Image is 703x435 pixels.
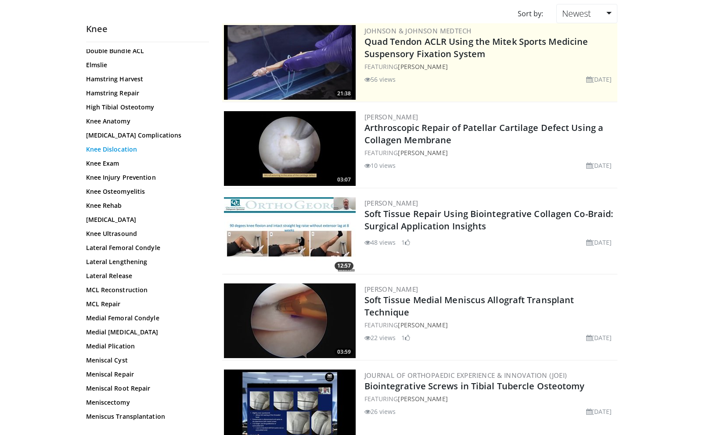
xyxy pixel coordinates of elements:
li: [DATE] [586,161,612,170]
li: 10 views [364,161,396,170]
a: Newest [556,4,617,23]
a: Medial [MEDICAL_DATA] [86,328,205,337]
img: c389617d-ce64-47fb-901c-7653e1c65084.300x170_q85_crop-smart_upscale.jpg [224,197,356,272]
a: Journal of Orthopaedic Experience & Innovation (JOEI) [364,371,567,380]
a: Knee Exam [86,159,205,168]
a: Meniscus Transplantation [86,412,205,421]
a: 03:59 [224,283,356,358]
div: Sort by: [511,4,550,23]
a: [PERSON_NAME] [364,285,418,294]
li: [DATE] [586,238,612,247]
a: [PERSON_NAME] [398,395,447,403]
a: MCL Repair [86,300,205,308]
li: 1 [401,238,410,247]
a: Meniscal Repair [86,370,205,379]
a: [PERSON_NAME] [398,149,447,157]
a: Knee Injury Prevention [86,173,205,182]
a: [PERSON_NAME] [364,112,418,121]
div: FEATURING [364,148,616,157]
a: Hamstring Harvest [86,75,205,83]
a: Soft Tissue Medial Meniscus Allograft Transplant Technique [364,294,574,318]
li: [DATE] [586,75,612,84]
a: Meniscectomy [86,398,205,407]
a: Double Bundle ACL [86,47,205,55]
li: 26 views [364,407,396,416]
li: 48 views [364,238,396,247]
a: Johnson & Johnson MedTech [364,26,472,35]
img: b78fd9da-dc16-4fd1-a89d-538d899827f1.300x170_q85_crop-smart_upscale.jpg [224,25,356,100]
a: Meniscal Root Repair [86,384,205,393]
div: FEATURING [364,394,616,403]
img: f650c521-ce23-421b-92de-5cad8312c66d.300x170_q85_crop-smart_upscale.jpg [224,111,356,186]
li: [DATE] [586,333,612,342]
span: 03:59 [335,348,353,356]
span: 12:57 [335,262,353,270]
a: Meniscal Cyst [86,356,205,365]
h2: Knee [86,23,209,35]
a: [PERSON_NAME] [398,321,447,329]
a: Knee Rehab [86,201,205,210]
a: 03:07 [224,111,356,186]
a: Knee Osteomyelitis [86,187,205,196]
a: Knee Anatomy [86,117,205,126]
a: [MEDICAL_DATA] [86,215,205,224]
div: FEATURING [364,320,616,330]
span: 21:38 [335,90,353,98]
a: 21:38 [224,25,356,100]
span: 03:07 [335,176,353,184]
a: Biointegrative Screws in Tibial Tubercle Osteotomy [364,380,585,392]
a: 12:57 [224,197,356,272]
a: Elmslie [86,61,205,69]
a: Arthroscopic Repair of Patellar Cartilage Defect Using a Collagen Membrane [364,122,604,146]
a: Hamstring Repair [86,89,205,98]
li: 22 views [364,333,396,342]
a: Medial Plication [86,342,205,351]
a: High Tibial Osteotomy [86,103,205,112]
a: MCL Reconstruction [86,286,205,294]
a: Quad Tendon ACLR Using the Mitek Sports Medicine Suspensory Fixation System [364,36,588,60]
span: Newest [562,7,591,19]
li: [DATE] [586,407,612,416]
a: [PERSON_NAME] [364,199,418,207]
a: Lateral Lengthening [86,257,205,266]
div: FEATURING [364,62,616,71]
li: 1 [401,333,410,342]
a: Knee Ultrasound [86,229,205,238]
a: Lateral Release [86,272,205,280]
img: 2707baef-ed28-494e-b200-3f97aa5b8346.300x170_q85_crop-smart_upscale.jpg [224,283,356,358]
a: [PERSON_NAME] [398,62,447,71]
a: Medial Femoral Condyle [86,314,205,323]
a: Knee Dislocation [86,145,205,154]
li: 56 views [364,75,396,84]
a: [MEDICAL_DATA] Complications [86,131,205,140]
a: Soft Tissue Repair Using Biointegrative Collagen Co-Braid: Surgical Application Insights [364,208,613,232]
a: Lateral Femoral Condyle [86,243,205,252]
